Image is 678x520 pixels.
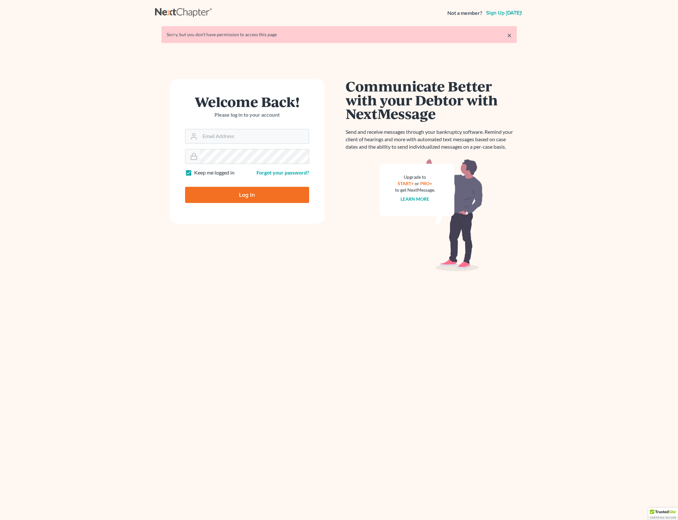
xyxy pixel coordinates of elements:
p: Please log in to your account [185,111,309,119]
h1: Communicate Better with your Debtor with NextMessage [346,79,517,121]
div: to get NextMessage. [395,187,435,193]
h1: Welcome Back! [185,95,309,109]
label: Keep me logged in [194,169,235,176]
div: Upgrade to [395,174,435,180]
strong: Not a member? [447,9,482,17]
a: Learn more [401,196,429,202]
a: START+ [398,181,414,186]
a: PRO+ [420,181,432,186]
a: Forgot your password? [256,169,309,175]
img: nextmessage_bg-59042aed3d76b12b5cd301f8e5b87938c9018125f34e5fa2b7a6b67550977c72.svg [380,158,483,271]
a: Sign up [DATE]! [485,10,523,16]
span: or [415,181,419,186]
div: Sorry, but you don't have permission to access this page [167,31,512,38]
p: Send and receive messages through your bankruptcy software. Remind your client of hearings and mo... [346,128,517,151]
a: × [507,31,512,39]
div: TrustedSite Certified [648,508,678,520]
input: Email Address [200,129,309,143]
input: Log In [185,187,309,203]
